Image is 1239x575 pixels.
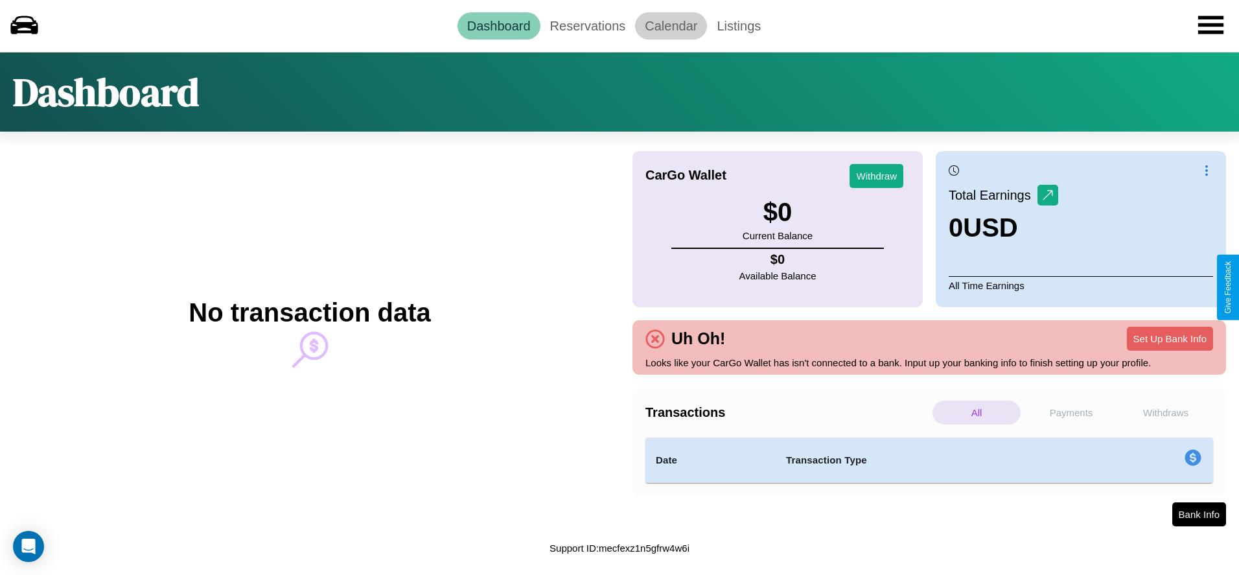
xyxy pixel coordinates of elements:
p: All [932,401,1021,425]
h2: No transaction data [189,298,430,327]
div: Open Intercom Messenger [13,531,44,562]
a: Listings [707,12,770,40]
p: Withdraws [1122,401,1210,425]
a: Dashboard [457,12,540,40]
h3: 0 USD [949,213,1058,242]
h4: Date [656,452,765,468]
h4: CarGo Wallet [645,168,726,183]
p: Looks like your CarGo Wallet has isn't connected to a bank. Input up your banking info to finish ... [645,354,1213,371]
p: Available Balance [739,267,816,285]
button: Withdraw [850,164,903,188]
a: Calendar [635,12,707,40]
h3: $ 0 [743,198,813,227]
h1: Dashboard [13,65,199,119]
p: Support ID: mecfexz1n5gfrw4w6i [550,539,689,557]
p: Total Earnings [949,183,1037,207]
div: Give Feedback [1223,261,1233,314]
button: Bank Info [1172,502,1226,526]
p: Payments [1027,401,1115,425]
h4: Transaction Type [786,452,1079,468]
h4: Uh Oh! [665,329,732,348]
table: simple table [645,438,1213,483]
p: Current Balance [743,227,813,244]
h4: Transactions [645,405,929,420]
button: Set Up Bank Info [1127,327,1213,351]
a: Reservations [540,12,636,40]
p: All Time Earnings [949,276,1213,294]
h4: $ 0 [739,252,816,267]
